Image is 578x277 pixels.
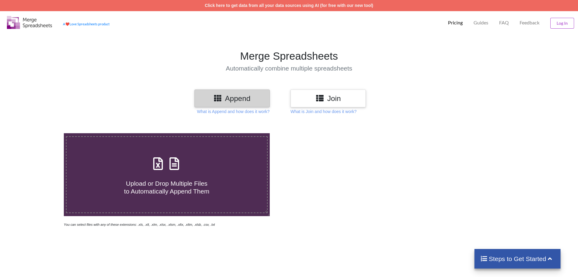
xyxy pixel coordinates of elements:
span: heart [65,22,70,26]
span: Upload or Drop Multiple Files to Automatically Append Them [124,180,209,194]
h3: Join [295,94,361,103]
h4: Steps to Get Started [480,255,555,263]
p: FAQ [499,20,509,26]
p: What is Append and how does it work? [197,109,269,115]
p: What is Join and how does it work? [291,109,356,115]
p: Pricing [448,20,463,26]
p: Guides [474,20,488,26]
span: Feedback [520,20,539,25]
img: Logo.png [7,16,52,29]
h3: Append [199,94,265,103]
a: AheartLove Spreadsheets product [63,22,110,26]
a: Click here to get data from all your data sources using AI (for free with our new tool) [205,3,373,8]
button: Log In [550,18,574,29]
i: You can select files with any of these extensions: .xls, .xlt, .xlm, .xlsx, .xlsm, .xltx, .xltm, ... [64,223,215,226]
